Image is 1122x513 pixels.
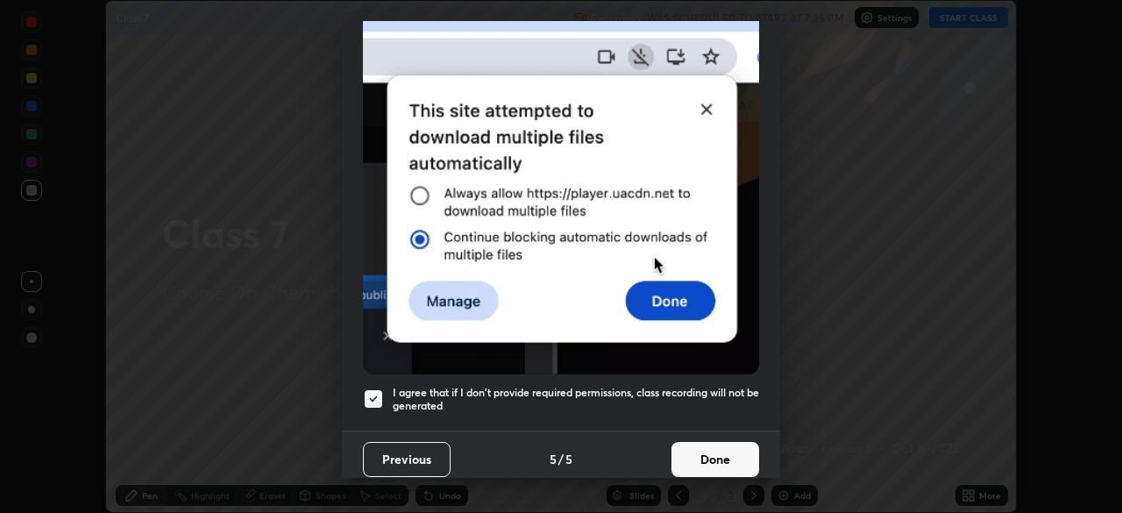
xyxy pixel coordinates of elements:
h4: / [558,450,564,468]
h4: 5 [565,450,572,468]
h4: 5 [550,450,557,468]
h5: I agree that if I don't provide required permissions, class recording will not be generated [393,386,759,413]
button: Done [671,442,759,477]
button: Previous [363,442,451,477]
